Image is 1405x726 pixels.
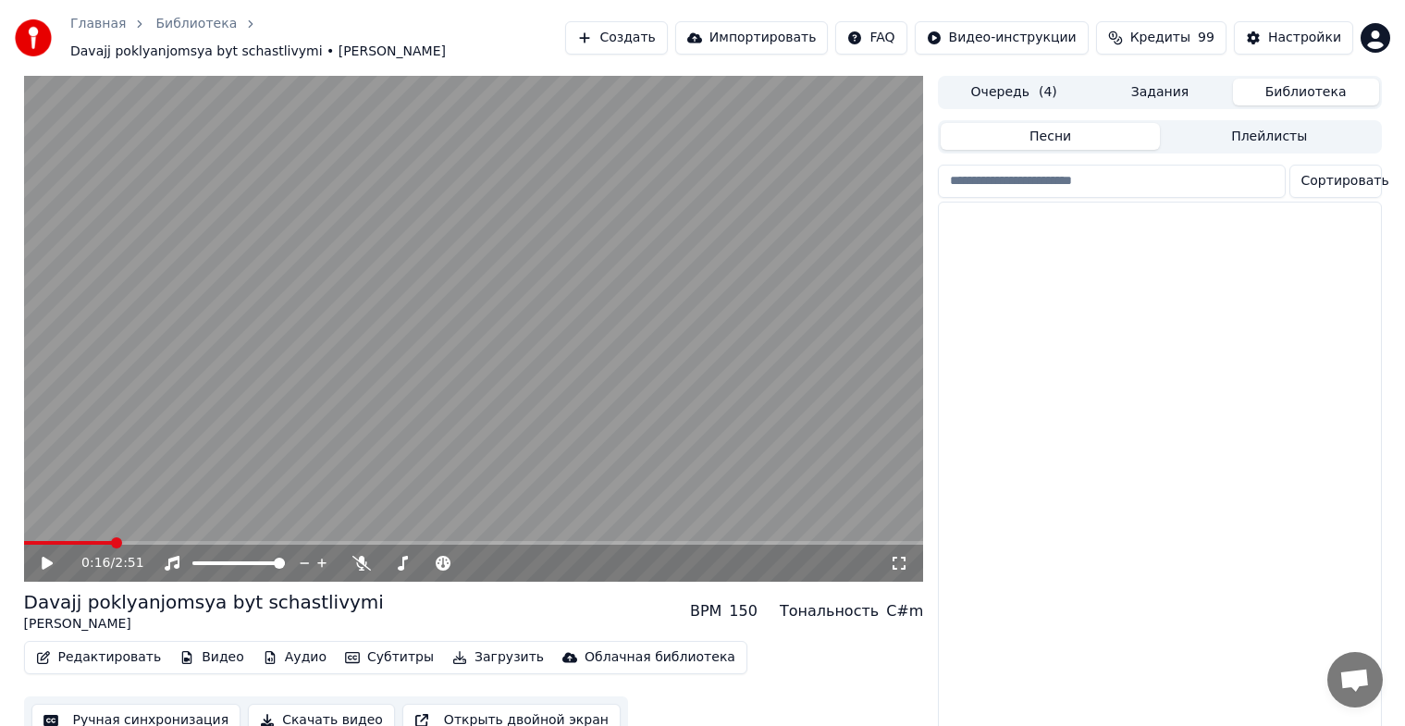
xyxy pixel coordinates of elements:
div: Davajj poklyanjomsya byt schastlivymi [24,589,384,615]
span: 2:51 [115,554,143,572]
div: Облачная библиотека [585,648,735,667]
div: 150 [729,600,758,622]
div: Тональность [780,600,879,622]
a: Библиотека [155,15,237,33]
a: Главная [70,15,126,33]
button: Загрузить [445,645,551,671]
a: Открытый чат [1327,652,1383,708]
button: Создать [565,21,667,55]
button: Видео-инструкции [915,21,1089,55]
span: 99 [1198,29,1214,47]
span: Сортировать [1301,172,1389,191]
span: 0:16 [81,554,110,572]
button: Плейлисты [1160,123,1379,150]
button: FAQ [835,21,906,55]
button: Редактировать [29,645,169,671]
span: ( 4 ) [1039,83,1057,102]
button: Видео [172,645,252,671]
div: C#m [886,600,923,622]
span: Кредиты [1130,29,1190,47]
div: / [81,554,126,572]
nav: breadcrumb [70,15,565,61]
button: Импортировать [675,21,829,55]
div: BPM [690,600,721,622]
div: [PERSON_NAME] [24,615,384,634]
button: Очередь [941,79,1087,105]
button: Песни [941,123,1160,150]
button: Кредиты99 [1096,21,1226,55]
button: Субтитры [338,645,441,671]
button: Аудио [255,645,334,671]
img: youka [15,19,52,56]
button: Задания [1087,79,1233,105]
button: Библиотека [1233,79,1379,105]
div: Настройки [1268,29,1341,47]
button: Настройки [1234,21,1353,55]
span: Davajj poklyanjomsya byt schastlivymi • [PERSON_NAME] [70,43,446,61]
